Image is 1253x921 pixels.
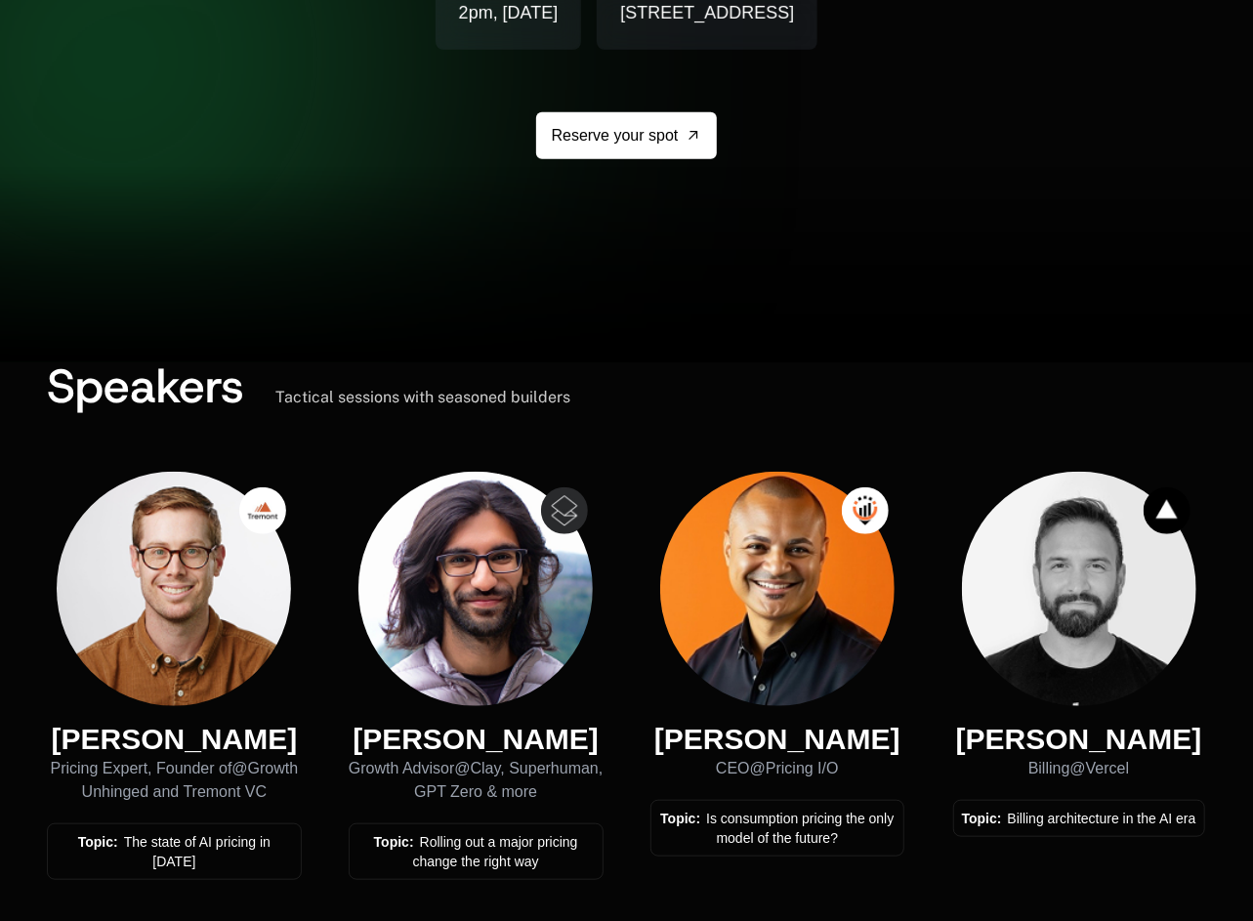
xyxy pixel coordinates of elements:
span: Topic: [78,834,118,850]
div: [PERSON_NAME] [650,722,905,757]
div: Pricing Expert, Founder of @ Growth Unhinged and Tremont VC [47,757,302,804]
div: CEO @ Pricing I/O [650,757,905,780]
div: [PERSON_NAME] [953,722,1205,757]
img: Gaurav Vohra [358,472,593,706]
div: Is consumption pricing the only model of the future? [659,809,897,848]
span: Topic: [374,834,414,850]
img: Growth Unhinged and Tremont VC [239,487,286,534]
div: Billing @ Vercel [953,757,1205,780]
div: Tactical sessions with seasoned builders [275,388,570,407]
a: Reserve your spot [536,112,718,159]
div: The state of AI pricing in [DATE] [56,832,293,871]
span: Topic: [962,811,1002,826]
img: Pricing I/O [842,487,889,534]
div: Rolling out a major pricing change the right way [357,832,595,871]
div: [PERSON_NAME] [47,722,302,757]
span: Topic: [660,811,700,826]
img: Clay, Superhuman, GPT Zero & more [541,487,588,534]
img: Marcos Rivera [660,472,895,706]
img: Kyle Poyar [57,472,291,706]
img: Shar Dara [962,472,1196,706]
div: [PERSON_NAME] [349,722,604,757]
span: Speakers [47,355,244,417]
img: Vercel [1144,487,1190,534]
div: Billing architecture in the AI era [962,809,1196,828]
div: Growth Advisor @ Clay, Superhuman, GPT Zero & more [349,757,604,804]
